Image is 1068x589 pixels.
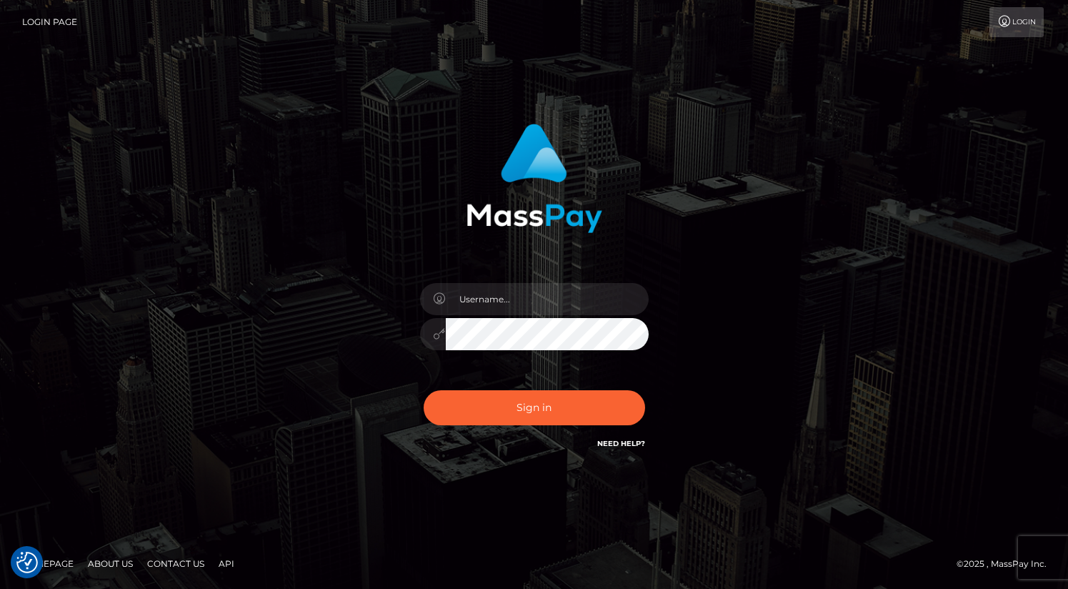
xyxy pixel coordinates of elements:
img: Revisit consent button [16,552,38,573]
a: Need Help? [597,439,645,448]
a: About Us [82,553,139,575]
button: Consent Preferences [16,552,38,573]
a: Contact Us [141,553,210,575]
a: API [213,553,240,575]
a: Login [989,7,1044,37]
input: Username... [446,283,649,315]
div: © 2025 , MassPay Inc. [957,556,1057,572]
a: Homepage [16,553,79,575]
a: Login Page [22,7,77,37]
button: Sign in [424,390,645,425]
img: MassPay Login [466,124,602,233]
